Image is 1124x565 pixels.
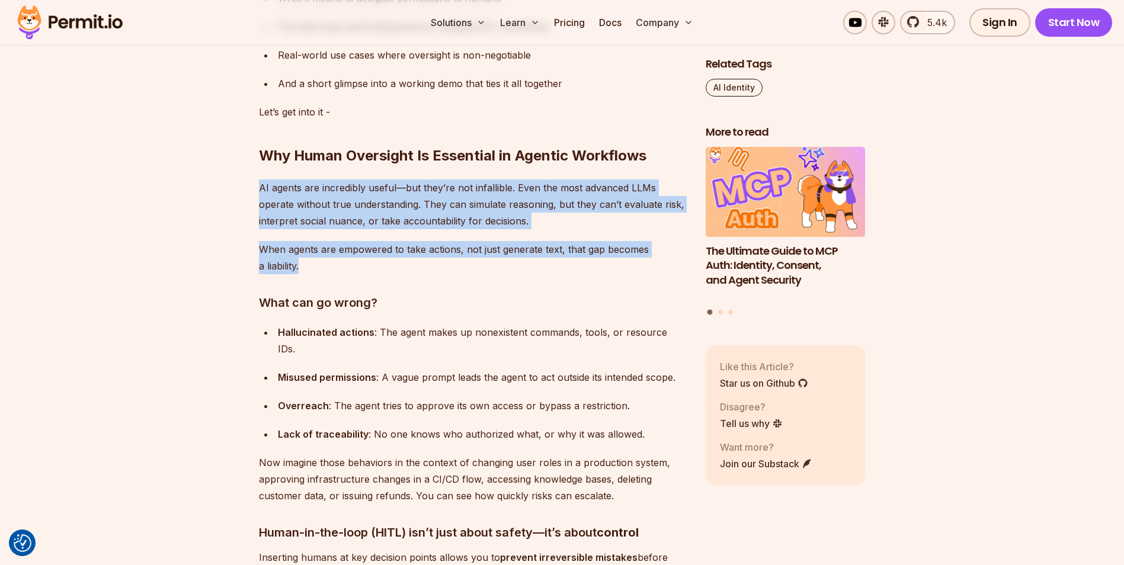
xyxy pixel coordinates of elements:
[706,243,866,287] h3: The Ultimate Guide to MCP Auth: Identity, Consent, and Agent Security
[706,147,866,303] li: 1 of 3
[597,525,639,540] strong: control
[495,11,545,34] button: Learn
[259,99,687,165] h2: Why Human Oversight Is Essential in Agentic Workflows
[720,375,808,390] a: Star us on Github
[706,147,866,317] div: Posts
[720,399,783,413] p: Disagree?
[720,439,812,454] p: Want more?
[278,426,687,442] div: : No one knows who authorized what, or why it was allowed.
[259,293,687,312] h3: What can go wrong?
[278,371,376,383] strong: Misused permissions
[920,15,947,30] span: 5.4k
[706,125,866,140] h2: More to read
[728,310,733,314] button: Go to slide 3
[707,310,713,315] button: Go to slide 1
[1035,8,1113,37] a: Start Now
[278,324,687,357] div: : The agent makes up nonexistent commands, tools, or resource IDs.
[278,400,329,412] strong: Overreach
[12,2,128,43] img: Permit logo
[278,369,687,386] div: : A vague prompt leads the agent to act outside its intended scope.
[706,57,866,72] h2: Related Tags
[720,359,808,373] p: Like this Article?
[631,11,698,34] button: Company
[900,11,955,34] a: 5.4k
[500,551,638,563] strong: prevent irreversible mistakes
[14,534,31,552] button: Consent Preferences
[706,79,763,97] a: AI Identity
[969,8,1030,37] a: Sign In
[278,75,687,92] div: And a short glimpse into a working demo that ties it all together
[720,456,812,470] a: Join our Substack
[278,428,369,440] strong: Lack of traceability
[594,11,626,34] a: Docs
[259,179,687,229] p: AI agents are incredibly useful—but they’re not infallible. Even the most advanced LLMs operate w...
[549,11,590,34] a: Pricing
[706,147,866,237] img: The Ultimate Guide to MCP Auth: Identity, Consent, and Agent Security
[259,104,687,120] p: Let’s get into it -
[706,147,866,303] a: The Ultimate Guide to MCP Auth: Identity, Consent, and Agent SecurityThe Ultimate Guide to MCP Au...
[259,454,687,504] p: Now imagine those behaviors in the context of changing user roles in a production system, approvi...
[718,310,723,314] button: Go to slide 2
[426,11,491,34] button: Solutions
[14,534,31,552] img: Revisit consent button
[278,397,687,414] div: : The agent tries to approve its own access or bypass a restriction.
[720,416,783,430] a: Tell us why
[259,241,687,274] p: When agents are empowered to take actions, not just generate text, that gap becomes a liability.
[278,47,687,63] div: Real-world use cases where oversight is non-negotiable
[278,326,374,338] strong: Hallucinated actions
[259,523,687,542] h3: Human-in-the-loop (HITL) isn’t just about safety—it’s about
